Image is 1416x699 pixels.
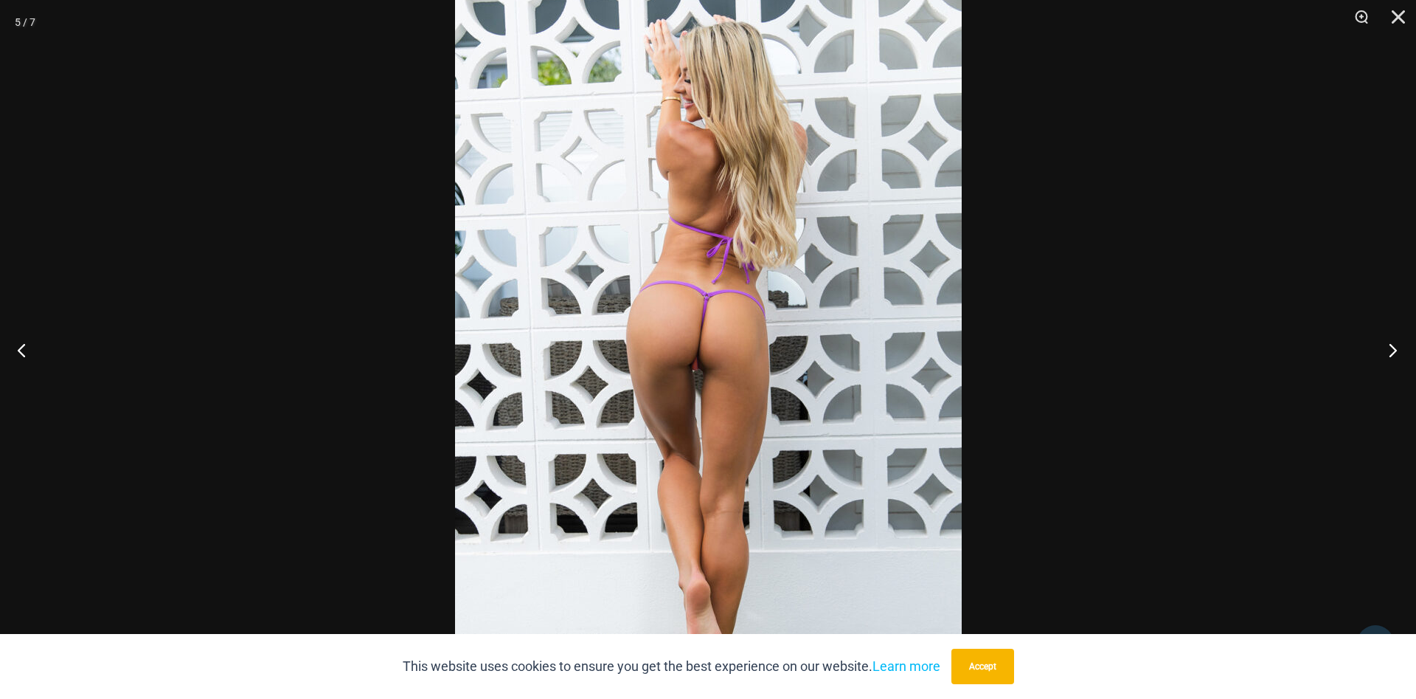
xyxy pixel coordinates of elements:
[951,649,1014,684] button: Accept
[1361,313,1416,387] button: Next
[872,658,940,674] a: Learn more
[403,655,940,678] p: This website uses cookies to ensure you get the best experience on our website.
[15,11,35,33] div: 5 / 7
